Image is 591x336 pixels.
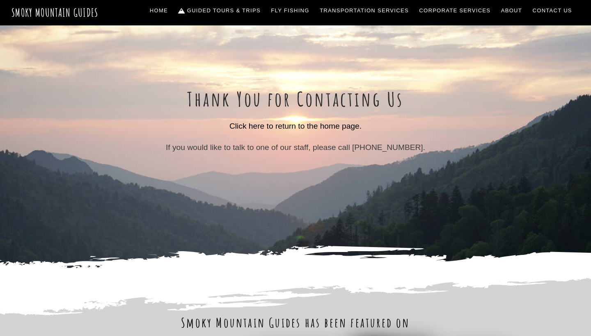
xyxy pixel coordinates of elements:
a: Click here to return to the home page. [229,122,362,130]
p: If you would like to talk to one of our staff, please call [PHONE_NUMBER]. [86,142,505,153]
a: Fly Fishing [268,2,313,19]
a: Corporate Services [416,2,494,19]
a: Smoky Mountain Guides [11,6,98,19]
a: Home [147,2,171,19]
a: Transportation Services [316,2,412,19]
a: Guided Tours & Trips [175,2,264,19]
a: Contact Us [529,2,575,19]
h2: Smoky Mountain Guides has been featured on [57,314,534,331]
a: About [498,2,525,19]
h1: Thank You for Contacting Us [86,87,505,111]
